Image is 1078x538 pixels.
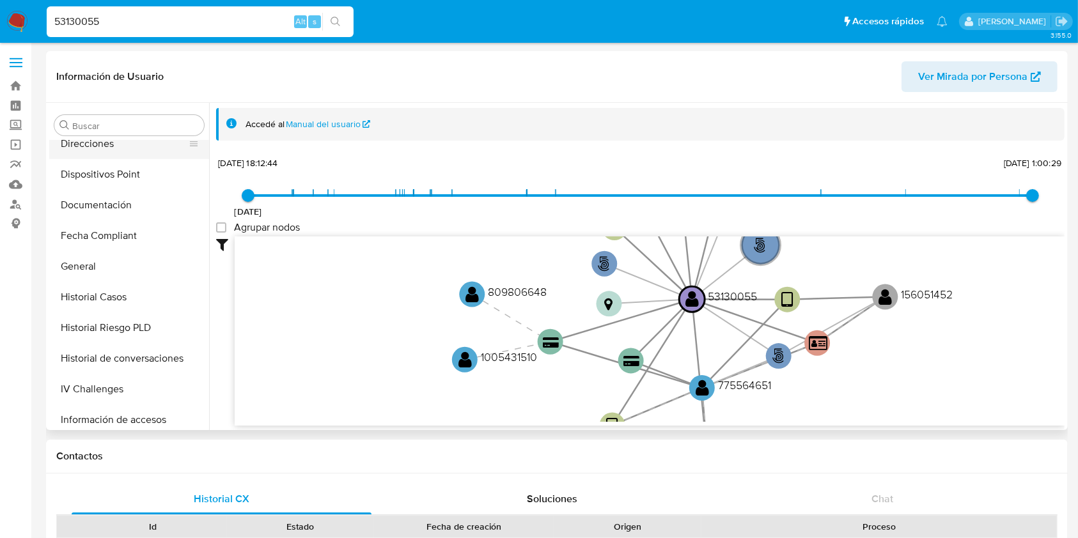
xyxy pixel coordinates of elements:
span: Chat [871,491,893,506]
button: Historial de conversaciones [49,343,209,374]
button: Ver Mirada por Persona [902,61,1058,92]
text:  [696,378,709,397]
span: Accedé al [246,118,285,130]
text: 809806648 [488,284,547,300]
div: Estado [236,520,366,533]
div: Fecha de creación [383,520,545,533]
div: Origen [563,520,692,533]
button: Fecha Compliant [49,220,209,251]
text:  [609,219,621,237]
span: Accesos rápidos [852,15,924,28]
text: 53130055 [708,288,757,304]
text:  [879,288,893,306]
text:  [458,350,472,369]
span: [DATE] 1:00:29 [1004,157,1061,169]
span: Alt [295,15,306,27]
text:  [685,289,699,308]
text:  [598,256,610,272]
button: Información de accesos [49,404,209,435]
button: Documentación [49,190,209,220]
text:  [543,337,559,349]
button: search-icon [322,13,348,31]
span: Ver Mirada por Persona [918,61,1027,92]
text:  [606,417,618,435]
text: 775564651 [718,377,771,393]
button: IV Challenges [49,374,209,404]
span: [DATE] [235,205,262,218]
span: [DATE] 18:12:44 [218,157,277,169]
span: Agrupar nodos [234,221,300,234]
p: ximena.felix@mercadolibre.com [978,15,1051,27]
text:  [465,285,479,304]
button: Dispositivos Point [49,159,209,190]
text:  [772,348,785,364]
h1: Contactos [56,450,1058,463]
button: Historial Casos [49,282,209,312]
div: Id [88,520,218,533]
text:  [754,238,767,253]
input: Buscar [72,120,199,132]
text:  [623,356,639,368]
button: Direcciones [49,128,199,159]
input: Buscar usuario o caso... [47,13,354,30]
span: Soluciones [527,491,577,506]
text:  [605,298,613,312]
button: Buscar [59,120,70,130]
text:  [781,291,793,309]
text: 156051452 [902,286,953,302]
a: Notificaciones [937,16,948,27]
h1: Información de Usuario [56,70,164,83]
text: 1005431510 [481,349,537,365]
span: s [313,15,316,27]
button: General [49,251,209,282]
a: Salir [1055,15,1068,28]
input: Agrupar nodos [216,222,226,233]
text:  [809,335,827,351]
span: Historial CX [194,491,249,506]
a: Manual del usuario [286,118,371,130]
button: Historial Riesgo PLD [49,312,209,343]
div: Proceso [710,520,1048,533]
